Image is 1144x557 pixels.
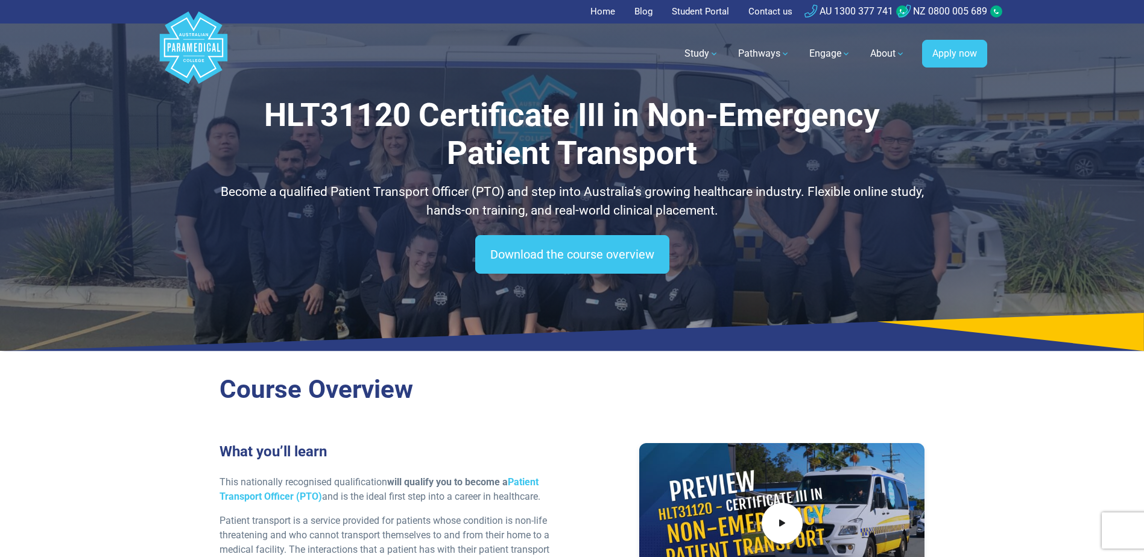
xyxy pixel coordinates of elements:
p: This nationally recognised qualification and is the ideal first step into a career in healthcare. [220,475,565,504]
a: NZ 0800 005 689 [898,5,987,17]
a: Engage [802,37,858,71]
a: Apply now [922,40,987,68]
a: Australian Paramedical College [157,24,230,84]
h2: Course Overview [220,374,925,405]
a: About [863,37,912,71]
a: Download the course overview [475,235,669,274]
a: Patient Transport Officer (PTO) [220,476,539,502]
p: Become a qualified Patient Transport Officer (PTO) and step into Australia’s growing healthcare i... [220,183,925,221]
a: Study [677,37,726,71]
a: AU 1300 377 741 [804,5,893,17]
strong: will qualify you to become a [220,476,539,502]
h3: What you’ll learn [220,443,565,461]
h1: HLT31120 Certificate III in Non-Emergency Patient Transport [220,96,925,173]
a: Pathways [731,37,797,71]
